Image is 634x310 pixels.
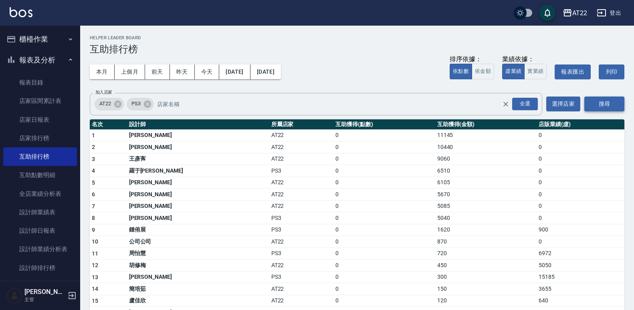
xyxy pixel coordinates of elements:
[269,224,334,236] td: PS3
[500,99,511,110] button: Clear
[333,260,435,272] td: 0
[3,129,77,147] a: 店家排行榜
[435,248,537,260] td: 720
[92,203,95,209] span: 7
[435,129,537,141] td: 11145
[435,283,537,295] td: 150
[537,283,624,295] td: 3655
[333,119,435,130] th: 互助獲得(點數)
[95,89,112,95] label: 加入店家
[3,50,77,70] button: 報表及分析
[269,177,334,189] td: AT22
[95,98,124,111] div: AT22
[537,271,624,283] td: 15185
[127,283,269,295] td: 簡培茹
[269,165,334,177] td: PS3
[127,153,269,165] td: 王彥寯
[127,165,269,177] td: 羅于[PERSON_NAME]
[537,177,624,189] td: 0
[450,64,472,79] button: 依點數
[435,189,537,201] td: 5670
[3,73,77,92] a: 報表目錄
[127,248,269,260] td: 周怡慧
[450,55,494,64] div: 排序依據：
[435,295,537,307] td: 120
[92,215,95,221] span: 8
[92,191,95,197] span: 6
[537,212,624,224] td: 0
[333,129,435,141] td: 0
[537,224,624,236] td: 900
[3,259,77,277] a: 設計師排行榜
[195,64,220,79] button: 今天
[90,64,115,79] button: 本月
[3,221,77,240] a: 設計師日報表
[92,250,99,257] span: 11
[269,153,334,165] td: AT22
[92,167,95,174] span: 4
[269,295,334,307] td: AT22
[219,64,250,79] button: [DATE]
[127,189,269,201] td: [PERSON_NAME]
[269,260,334,272] td: AT22
[3,203,77,221] a: 設計師業績表
[3,29,77,50] button: 櫃檯作業
[435,260,537,272] td: 450
[92,227,95,233] span: 9
[559,5,590,21] button: AT22
[537,165,624,177] td: 0
[127,141,269,153] td: [PERSON_NAME]
[127,271,269,283] td: [PERSON_NAME]
[435,153,537,165] td: 9060
[539,5,555,21] button: save
[537,236,624,248] td: 0
[127,224,269,236] td: 鍾侑展
[333,212,435,224] td: 0
[90,119,127,130] th: 名次
[333,271,435,283] td: 0
[333,283,435,295] td: 0
[92,132,95,139] span: 1
[127,295,269,307] td: 盧佳欣
[572,8,587,18] div: AT22
[333,141,435,153] td: 0
[435,165,537,177] td: 6510
[472,64,494,79] button: 依金額
[127,212,269,224] td: [PERSON_NAME]
[127,119,269,130] th: 設計師
[92,156,95,162] span: 3
[333,200,435,212] td: 0
[511,96,539,112] button: Open
[584,97,624,111] button: 搜尋
[333,224,435,236] td: 0
[127,177,269,189] td: [PERSON_NAME]
[333,189,435,201] td: 0
[537,129,624,141] td: 0
[92,274,99,280] span: 13
[95,100,116,108] span: AT22
[435,224,537,236] td: 1620
[435,236,537,248] td: 870
[333,295,435,307] td: 0
[537,200,624,212] td: 0
[269,271,334,283] td: PS3
[24,288,65,296] h5: [PERSON_NAME]
[92,298,99,304] span: 15
[555,64,591,79] button: 報表匯出
[3,277,77,296] a: 商品銷售排行榜
[92,286,99,292] span: 14
[524,64,547,79] button: 實業績
[155,97,516,111] input: 店家名稱
[269,119,334,130] th: 所屬店家
[269,141,334,153] td: AT22
[3,111,77,129] a: 店家日報表
[502,55,547,64] div: 業績依據：
[594,6,624,20] button: 登出
[435,119,537,130] th: 互助獲得(金額)
[537,119,624,130] th: 店販業績(虛)
[127,236,269,248] td: 公司公司
[333,236,435,248] td: 0
[333,177,435,189] td: 0
[269,212,334,224] td: PS3
[333,153,435,165] td: 0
